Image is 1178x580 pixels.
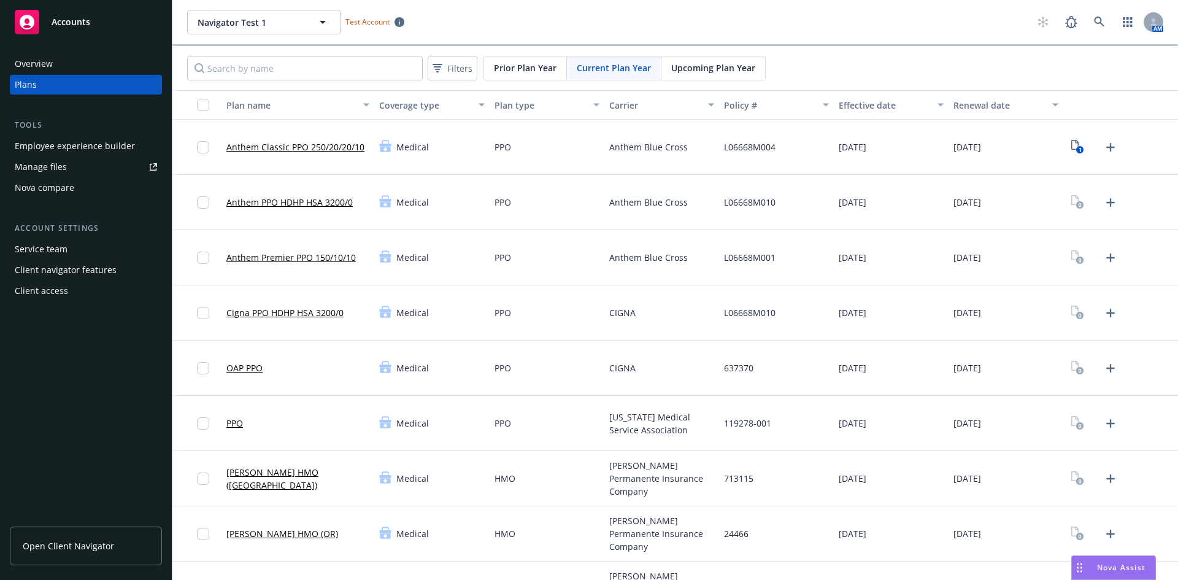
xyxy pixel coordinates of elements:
[1101,193,1120,212] a: Upload Plan Documents
[226,99,356,112] div: Plan name
[953,362,981,374] span: [DATE]
[10,157,162,177] a: Manage files
[15,157,67,177] div: Manage files
[226,362,263,374] a: OAP PPO
[953,417,981,430] span: [DATE]
[1068,358,1088,378] a: View Plan Documents
[1115,10,1140,34] a: Switch app
[953,141,981,153] span: [DATE]
[724,362,753,374] span: 637370
[724,99,815,112] div: Policy #
[1068,248,1088,268] a: View Plan Documents
[1087,10,1112,34] a: Search
[396,141,429,153] span: Medical
[198,16,304,29] span: Navigator Test 1
[10,136,162,156] a: Employee experience builder
[1068,469,1088,489] a: View Plan Documents
[1101,358,1120,378] a: Upload Plan Documents
[839,527,866,540] span: [DATE]
[226,196,353,209] a: Anthem PPO HDHP HSA 3200/0
[10,178,162,198] a: Nova compare
[1097,562,1145,573] span: Nova Assist
[1059,10,1084,34] a: Report a Bug
[724,251,776,264] span: L06668M001
[10,54,162,74] a: Overview
[221,90,374,120] button: Plan name
[226,251,356,264] a: Anthem Premier PPO 150/10/10
[494,61,556,74] span: Prior Plan Year
[1072,556,1087,579] div: Drag to move
[396,417,429,430] span: Medical
[495,251,511,264] span: PPO
[1101,414,1120,433] a: Upload Plan Documents
[495,527,515,540] span: HMO
[187,56,423,80] input: Search by name
[197,473,209,485] input: Toggle Row Selected
[719,90,834,120] button: Policy #
[345,17,390,27] span: Test Account
[197,528,209,540] input: Toggle Row Selected
[609,459,714,498] span: [PERSON_NAME] Permanente Insurance Company
[724,306,776,319] span: L06668M010
[953,99,1045,112] div: Renewal date
[1079,146,1082,154] text: 1
[197,141,209,153] input: Toggle Row Selected
[197,307,209,319] input: Toggle Row Selected
[396,306,429,319] span: Medical
[10,75,162,95] a: Plans
[1068,193,1088,212] a: View Plan Documents
[15,260,117,280] div: Client navigator features
[577,61,651,74] span: Current Plan Year
[226,466,369,492] a: [PERSON_NAME] HMO ([GEOGRAPHIC_DATA])
[1068,137,1088,157] a: View Plan Documents
[430,60,475,77] span: Filters
[609,196,688,209] span: Anthem Blue Cross
[1031,10,1055,34] a: Start snowing
[197,362,209,374] input: Toggle Row Selected
[1068,414,1088,433] a: View Plan Documents
[187,10,341,34] button: Navigator Test 1
[15,281,68,301] div: Client access
[379,99,471,112] div: Coverage type
[609,251,688,264] span: Anthem Blue Cross
[428,56,477,80] button: Filters
[609,141,688,153] span: Anthem Blue Cross
[953,472,981,485] span: [DATE]
[609,514,714,553] span: [PERSON_NAME] Permanente Insurance Company
[839,196,866,209] span: [DATE]
[1068,303,1088,323] a: View Plan Documents
[724,196,776,209] span: L06668M010
[396,527,429,540] span: Medical
[609,99,701,112] div: Carrier
[396,472,429,485] span: Medical
[609,362,636,374] span: CIGNA
[724,472,753,485] span: 713115
[1101,248,1120,268] a: Upload Plan Documents
[10,239,162,259] a: Service team
[609,411,714,436] span: [US_STATE] Medical Service Association
[1071,555,1156,580] button: Nova Assist
[495,99,586,112] div: Plan type
[197,196,209,209] input: Toggle Row Selected
[396,196,429,209] span: Medical
[52,17,90,27] span: Accounts
[341,15,409,28] span: Test Account
[495,417,511,430] span: PPO
[495,362,511,374] span: PPO
[226,527,338,540] a: [PERSON_NAME] HMO (OR)
[724,417,771,430] span: 119278-001
[10,222,162,234] div: Account settings
[197,99,209,111] input: Select all
[15,75,37,95] div: Plans
[23,539,114,552] span: Open Client Navigator
[953,527,981,540] span: [DATE]
[495,196,511,209] span: PPO
[839,306,866,319] span: [DATE]
[604,90,719,120] button: Carrier
[839,417,866,430] span: [DATE]
[839,251,866,264] span: [DATE]
[839,472,866,485] span: [DATE]
[1101,469,1120,489] a: Upload Plan Documents
[1101,524,1120,544] a: Upload Plan Documents
[15,54,53,74] div: Overview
